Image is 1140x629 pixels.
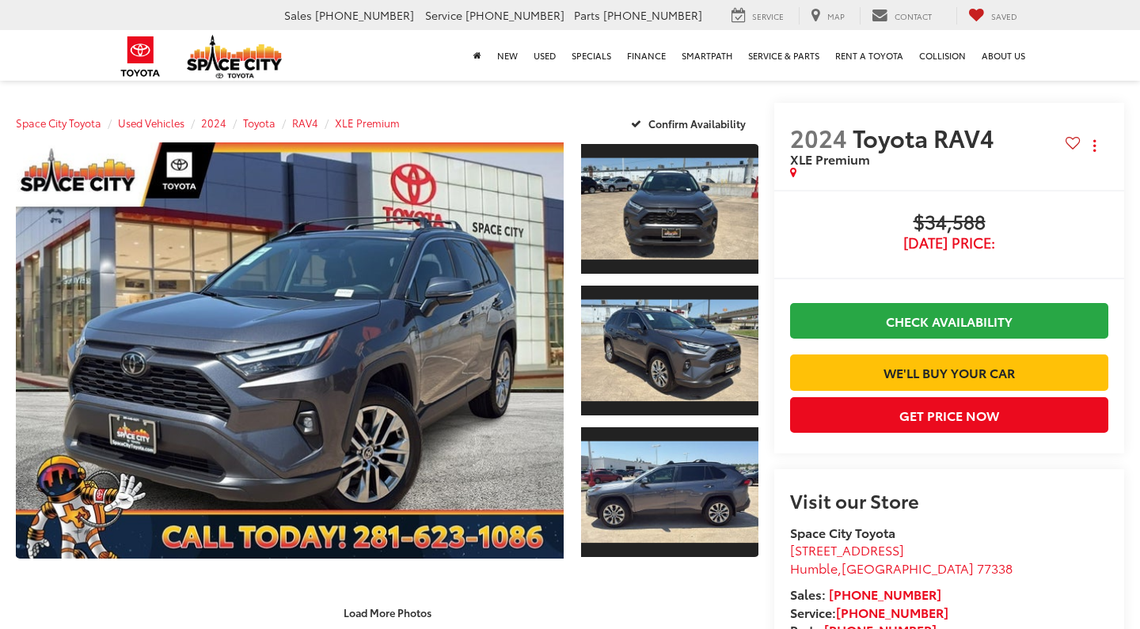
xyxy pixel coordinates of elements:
[790,540,904,559] span: [STREET_ADDRESS]
[16,142,564,559] a: Expand Photo 0
[790,559,838,577] span: Humble
[489,30,526,81] a: New
[790,354,1108,390] a: We'll Buy Your Car
[619,30,674,81] a: Finance
[842,559,974,577] span: [GEOGRAPHIC_DATA]
[1081,131,1108,159] button: Actions
[790,120,847,154] span: 2024
[648,116,746,131] span: Confirm Availability
[790,559,1013,577] span: ,
[16,116,101,130] a: Space City Toyota
[315,7,414,23] span: [PHONE_NUMBER]
[111,31,170,82] img: Toyota
[790,235,1108,251] span: [DATE] Price:
[790,397,1108,433] button: Get Price Now
[425,7,462,23] span: Service
[860,7,944,25] a: Contact
[243,116,275,130] a: Toyota
[332,599,443,627] button: Load More Photos
[564,30,619,81] a: Specials
[118,116,184,130] a: Used Vehicles
[790,303,1108,339] a: Check Availability
[836,603,948,621] a: [PHONE_NUMBER]
[790,540,1013,577] a: [STREET_ADDRESS] Humble,[GEOGRAPHIC_DATA] 77338
[581,426,758,559] a: Expand Photo 3
[201,116,226,130] a: 2024
[974,30,1033,81] a: About Us
[827,30,911,81] a: Rent a Toyota
[790,150,870,168] span: XLE Premium
[790,523,895,541] strong: Space City Toyota
[911,30,974,81] a: Collision
[977,559,1013,577] span: 77338
[581,284,758,417] a: Expand Photo 2
[827,10,845,22] span: Map
[790,585,826,603] span: Sales:
[752,10,784,22] span: Service
[829,585,941,603] a: [PHONE_NUMBER]
[526,30,564,81] a: Used
[284,7,312,23] span: Sales
[956,7,1029,25] a: My Saved Vehicles
[895,10,932,22] span: Contact
[335,116,400,130] a: XLE Premium
[790,603,948,621] strong: Service:
[579,441,760,543] img: 2024 Toyota RAV4 XLE Premium
[991,10,1017,22] span: Saved
[1093,139,1096,152] span: dropdown dots
[292,116,318,130] a: RAV4
[622,109,759,137] button: Confirm Availability
[579,158,760,260] img: 2024 Toyota RAV4 XLE Premium
[574,7,600,23] span: Parts
[799,7,857,25] a: Map
[790,211,1108,235] span: $34,588
[465,7,564,23] span: [PHONE_NUMBER]
[579,299,760,401] img: 2024 Toyota RAV4 XLE Premium
[853,120,1000,154] span: Toyota RAV4
[720,7,796,25] a: Service
[465,30,489,81] a: Home
[603,7,702,23] span: [PHONE_NUMBER]
[790,490,1108,510] h2: Visit our Store
[740,30,827,81] a: Service & Parts
[581,142,758,275] a: Expand Photo 1
[10,141,569,559] img: 2024 Toyota RAV4 XLE Premium
[674,30,740,81] a: SmartPath
[187,35,282,78] img: Space City Toyota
